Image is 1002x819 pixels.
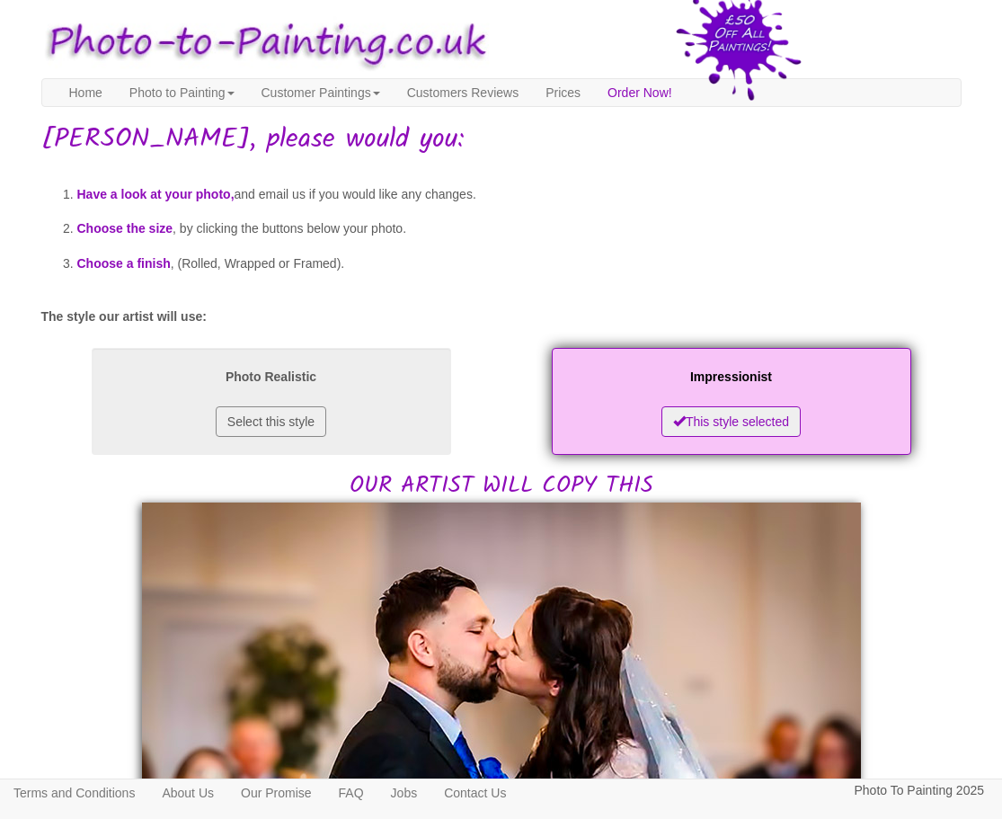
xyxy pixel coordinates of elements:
[32,9,492,78] img: Photo to Painting
[661,406,801,437] button: This style selected
[594,79,686,106] a: Order Now!
[41,343,962,498] h2: OUR ARTIST WILL COPY THIS
[41,307,207,325] label: The style our artist will use:
[56,79,116,106] a: Home
[325,779,377,806] a: FAQ
[216,406,326,437] button: Select this style
[110,366,433,388] p: Photo Realistic
[77,187,235,201] span: Have a look at your photo,
[394,79,532,106] a: Customers Reviews
[77,246,962,281] li: , (Rolled, Wrapped or Framed).
[377,779,431,806] a: Jobs
[116,79,248,106] a: Photo to Painting
[77,256,171,271] span: Choose a finish
[41,125,962,155] h1: [PERSON_NAME], please would you:
[854,779,984,802] p: Photo To Painting 2025
[248,79,394,106] a: Customer Paintings
[77,211,962,246] li: , by clicking the buttons below your photo.
[148,779,227,806] a: About Us
[227,779,325,806] a: Our Promise
[430,779,519,806] a: Contact Us
[77,177,962,212] li: and email us if you would like any changes.
[570,366,893,388] p: Impressionist
[532,79,594,106] a: Prices
[77,221,173,236] span: Choose the size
